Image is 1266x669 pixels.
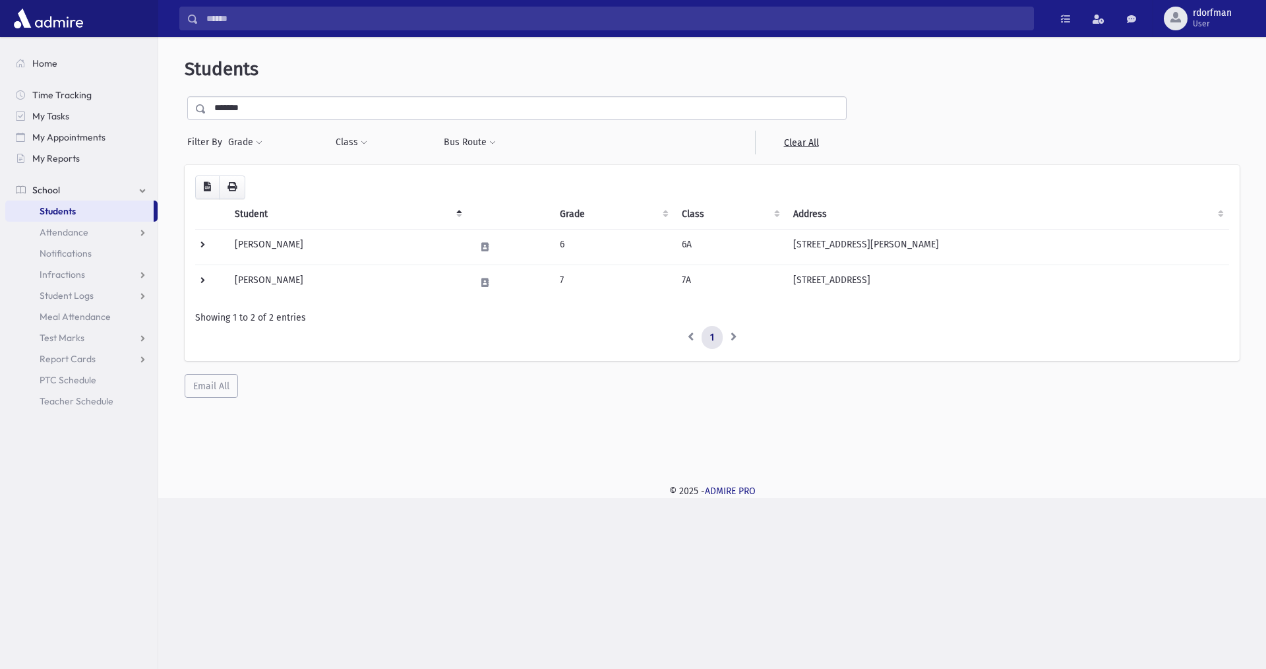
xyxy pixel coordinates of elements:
a: Student Logs [5,285,158,306]
a: Home [5,53,158,74]
span: Students [40,205,76,217]
a: ADMIRE PRO [705,486,756,497]
a: Infractions [5,264,158,285]
td: 7A [674,265,786,300]
td: [PERSON_NAME] [227,265,467,300]
span: Filter By [187,135,227,149]
span: Teacher Schedule [40,395,113,407]
a: Report Cards [5,348,158,369]
span: Report Cards [40,353,96,365]
input: Search [198,7,1033,30]
span: Student Logs [40,290,94,302]
span: User [1193,18,1232,29]
span: Time Tracking [32,89,92,101]
a: Meal Attendance [5,306,158,327]
a: Students [5,201,154,222]
button: Bus Route [443,131,497,154]
span: My Reports [32,152,80,164]
img: AdmirePro [11,5,86,32]
button: Class [335,131,368,154]
a: Clear All [755,131,847,154]
span: My Appointments [32,131,105,143]
span: Meal Attendance [40,311,111,323]
span: Infractions [40,269,85,280]
td: [STREET_ADDRESS] [785,265,1229,300]
span: rdorfman [1193,8,1232,18]
a: Notifications [5,243,158,264]
td: [PERSON_NAME] [227,229,467,265]
td: 7 [552,265,674,300]
span: Test Marks [40,332,84,344]
a: My Reports [5,148,158,169]
span: My Tasks [32,110,69,122]
span: Students [185,58,258,80]
span: Notifications [40,247,92,259]
div: Showing 1 to 2 of 2 entries [195,311,1229,325]
td: 6A [674,229,786,265]
a: My Appointments [5,127,158,148]
td: 6 [552,229,674,265]
th: Address: activate to sort column ascending [785,199,1229,230]
th: Grade: activate to sort column ascending [552,199,674,230]
a: 1 [702,326,723,350]
a: School [5,179,158,201]
a: Teacher Schedule [5,391,158,412]
button: Email All [185,374,238,398]
a: PTC Schedule [5,369,158,391]
span: School [32,184,60,196]
span: PTC Schedule [40,374,96,386]
button: Grade [227,131,263,154]
span: Home [32,57,57,69]
div: © 2025 - [179,484,1245,498]
span: Attendance [40,226,88,238]
a: Time Tracking [5,84,158,106]
a: Test Marks [5,327,158,348]
a: My Tasks [5,106,158,127]
button: Print [219,175,245,199]
a: Attendance [5,222,158,243]
th: Student: activate to sort column descending [227,199,467,230]
th: Class: activate to sort column ascending [674,199,786,230]
button: CSV [195,175,220,199]
td: [STREET_ADDRESS][PERSON_NAME] [785,229,1229,265]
